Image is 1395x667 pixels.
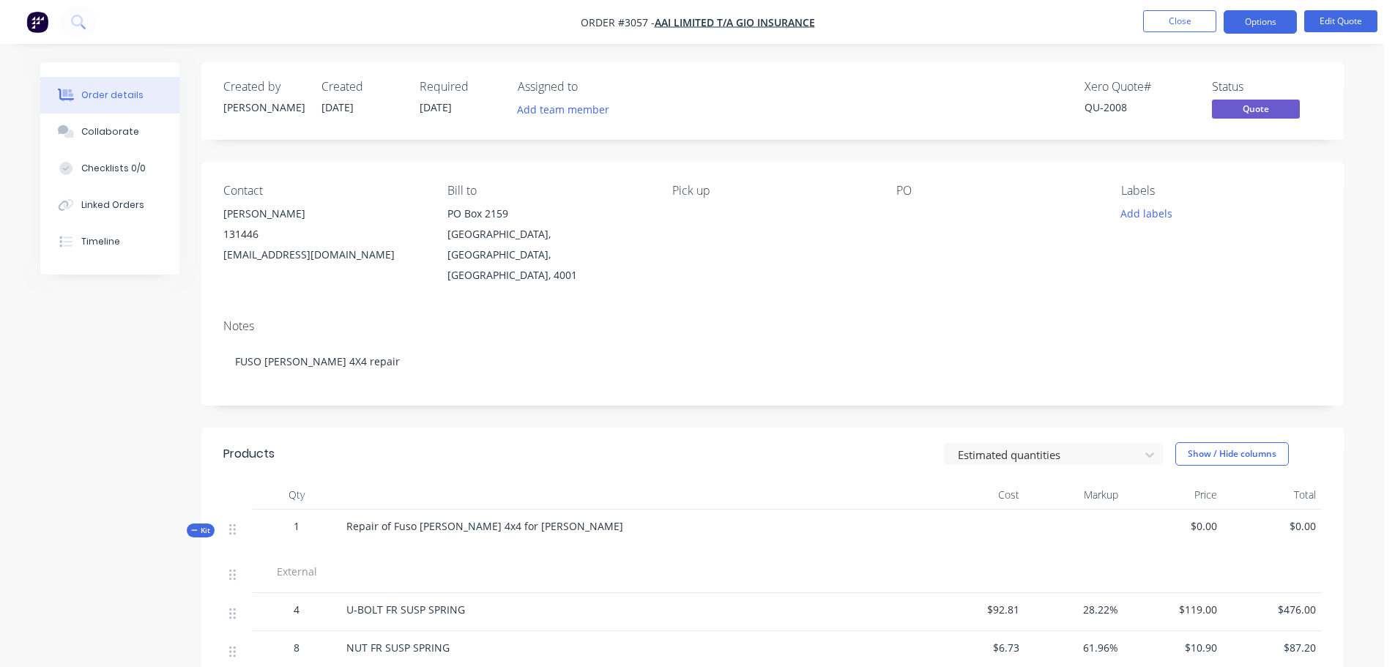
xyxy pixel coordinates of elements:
[81,89,144,102] div: Order details
[1085,100,1194,115] div: QU-2008
[223,339,1322,384] div: FUSO [PERSON_NAME] 4X4 repair
[81,198,144,212] div: Linked Orders
[655,15,815,29] a: AAI Limited T/A GIO Insurance
[223,245,424,265] div: [EMAIL_ADDRESS][DOMAIN_NAME]
[40,150,179,187] button: Checklists 0/0
[223,204,424,224] div: [PERSON_NAME]
[223,184,424,198] div: Contact
[1085,80,1194,94] div: Xero Quote #
[223,80,304,94] div: Created by
[518,80,664,94] div: Assigned to
[321,80,402,94] div: Created
[420,100,452,114] span: [DATE]
[581,15,655,29] span: Order #3057 -
[1112,204,1180,223] button: Add labels
[81,162,146,175] div: Checklists 0/0
[1031,640,1118,655] span: 61.96%
[223,204,424,265] div: [PERSON_NAME]131446[EMAIL_ADDRESS][DOMAIN_NAME]
[346,641,450,655] span: NUT FR SUSP SPRING
[1124,480,1223,510] div: Price
[187,523,215,537] button: Kit
[932,602,1019,617] span: $92.81
[672,184,873,198] div: Pick up
[1212,80,1322,94] div: Status
[1025,480,1124,510] div: Markup
[258,564,335,579] span: External
[294,518,300,534] span: 1
[321,100,354,114] span: [DATE]
[1229,518,1316,534] span: $0.00
[223,100,304,115] div: [PERSON_NAME]
[40,223,179,260] button: Timeline
[1212,100,1300,118] span: Quote
[346,519,623,533] span: Repair of Fuso [PERSON_NAME] 4x4 for [PERSON_NAME]
[294,602,300,617] span: 4
[1130,518,1217,534] span: $0.00
[447,204,648,286] div: PO Box 2159[GEOGRAPHIC_DATA], [GEOGRAPHIC_DATA], [GEOGRAPHIC_DATA], 4001
[40,113,179,150] button: Collaborate
[1175,442,1289,466] button: Show / Hide columns
[1031,602,1118,617] span: 28.22%
[346,603,465,616] span: U-BOLT FR SUSP SPRING
[932,640,1019,655] span: $6.73
[294,640,300,655] span: 8
[1304,10,1377,32] button: Edit Quote
[447,204,648,224] div: PO Box 2159
[518,100,617,119] button: Add team member
[40,187,179,223] button: Linked Orders
[1223,480,1322,510] div: Total
[191,525,210,536] span: Kit
[896,184,1097,198] div: PO
[926,480,1025,510] div: Cost
[1224,10,1297,34] button: Options
[223,445,275,463] div: Products
[447,184,648,198] div: Bill to
[81,235,120,248] div: Timeline
[253,480,341,510] div: Qty
[223,319,1322,333] div: Notes
[40,77,179,113] button: Order details
[223,224,424,245] div: 131446
[1229,602,1316,617] span: $476.00
[1130,602,1217,617] span: $119.00
[447,224,648,286] div: [GEOGRAPHIC_DATA], [GEOGRAPHIC_DATA], [GEOGRAPHIC_DATA], 4001
[1143,10,1216,32] button: Close
[1229,640,1316,655] span: $87.20
[1130,640,1217,655] span: $10.90
[420,80,500,94] div: Required
[26,11,48,33] img: Factory
[510,100,617,119] button: Add team member
[1121,184,1322,198] div: Labels
[81,125,139,138] div: Collaborate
